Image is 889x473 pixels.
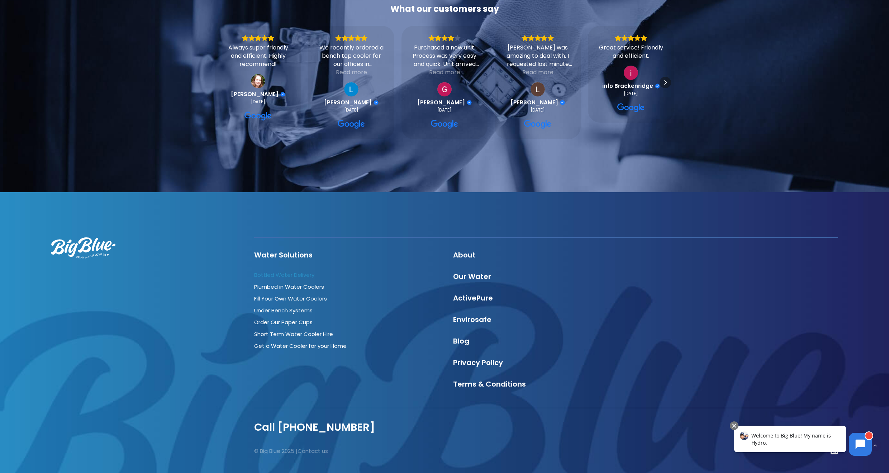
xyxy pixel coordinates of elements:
[231,91,279,98] span: [PERSON_NAME]
[344,107,358,113] div: [DATE]
[655,84,660,89] div: Verified Customer
[624,91,638,96] div: [DATE]
[504,35,572,41] div: Rating: 5.0 out of 5
[437,82,452,96] a: View on Google
[374,100,379,105] div: Verified Customer
[251,99,265,105] div: [DATE]
[254,251,440,259] h4: Water Solutions
[410,43,479,68] div: Purchased a new unit. Process was very easy and quick. Unit arrived very quickly. Only problem wa...
[338,119,365,130] a: View on Google
[254,330,333,338] a: Short Term Water Cooler Hire
[224,35,292,41] div: Rating: 5.0 out of 5
[453,250,476,260] a: About
[336,68,367,76] div: Read more
[727,420,879,463] iframe: Chatbot
[215,3,674,15] div: What our customers say
[417,99,472,106] a: Review by Gillian Le Prou
[597,43,665,60] div: Great service! Friendly and efficient.
[660,77,671,88] div: Next
[244,110,272,122] a: View on Google
[560,100,565,105] div: Verified Customer
[510,99,565,106] a: Review by Lily Stevenson
[429,68,460,76] div: Read more
[624,66,638,80] img: info Brackenridge
[324,99,379,106] a: Review by Luke Mitchell
[324,99,372,106] span: [PERSON_NAME]
[531,107,545,113] div: [DATE]
[298,447,328,455] a: Contact us
[317,35,385,41] div: Rating: 5.0 out of 5
[344,82,358,96] img: Luke Mitchell
[453,358,503,368] a: Privacy Policy
[231,91,285,98] a: Review by Tanya Sloane
[504,43,572,68] div: [PERSON_NAME] was amazing to deal with. I requested last minute for a short term hire (2 days) an...
[437,107,452,113] div: [DATE]
[524,119,551,130] a: View on Google
[617,102,645,114] a: View on Google
[410,35,479,41] div: Rating: 4.0 out of 5
[344,82,358,96] a: View on Google
[317,43,385,68] div: We recently ordered a bench top cooler for our offices in [GEOGRAPHIC_DATA]. The process was so s...
[510,99,558,106] span: [PERSON_NAME]
[254,271,314,279] a: Bottled Water Delivery
[215,26,674,139] div: Carousel
[467,100,472,105] div: Verified Customer
[254,446,540,456] p: © Big Blue 2025 |
[251,74,265,88] img: Tanya Sloane
[531,82,545,96] img: Lily Stevenson
[254,283,324,290] a: Plumbed in Water Coolers
[431,119,458,130] a: View on Google
[417,99,465,106] span: [PERSON_NAME]
[453,293,493,303] a: ActivePure
[218,77,229,88] div: Previous
[437,82,452,96] img: Gillian Le Prou
[254,307,313,314] a: Under Bench Systems
[522,68,553,76] div: Read more
[453,314,491,325] a: Envirosafe
[254,295,327,302] a: Fill Your Own Water Coolers
[224,43,292,68] div: Always super friendly and efficient. Highly recommend!
[251,74,265,88] a: View on Google
[280,92,285,97] div: Verified Customer
[254,420,375,434] a: Call [PHONE_NUMBER]
[531,82,545,96] a: View on Google
[602,83,660,89] a: Review by info Brackenridge
[453,379,526,389] a: Terms & Conditions
[602,83,653,89] span: info Brackenridge
[597,35,665,41] div: Rating: 5.0 out of 5
[254,342,347,350] a: Get a Water Cooler for your Home
[254,318,313,326] a: Order Our Paper Cups
[453,271,491,282] a: Our Water
[624,66,638,80] a: View on Google
[453,336,469,346] a: Blog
